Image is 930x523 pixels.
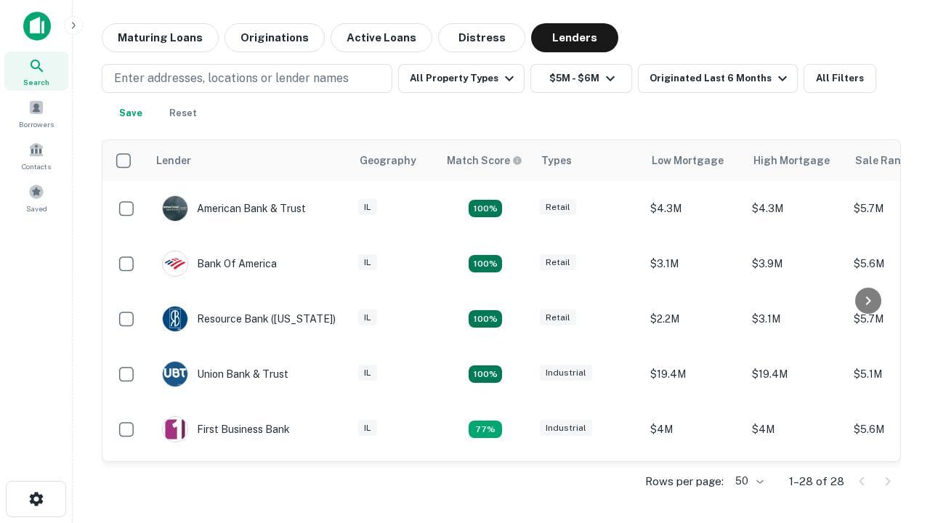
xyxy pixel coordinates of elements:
[643,291,745,346] td: $2.2M
[4,52,68,91] a: Search
[23,76,49,88] span: Search
[447,153,519,169] h6: Match Score
[643,457,745,512] td: $3.9M
[650,70,791,87] div: Originated Last 6 Months
[638,64,798,93] button: Originated Last 6 Months
[469,365,502,383] div: Matching Properties: 4, hasApolloMatch: undefined
[163,417,187,442] img: picture
[4,94,68,133] a: Borrowers
[162,195,306,222] div: American Bank & Trust
[643,140,745,181] th: Low Mortgage
[358,309,377,326] div: IL
[163,362,187,386] img: picture
[745,140,846,181] th: High Mortgage
[438,23,525,52] button: Distress
[358,254,377,271] div: IL
[745,346,846,402] td: $19.4M
[156,152,191,169] div: Lender
[804,64,876,93] button: All Filters
[857,360,930,430] iframe: Chat Widget
[147,140,351,181] th: Lender
[23,12,51,41] img: capitalize-icon.png
[469,200,502,217] div: Matching Properties: 7, hasApolloMatch: undefined
[469,310,502,328] div: Matching Properties: 4, hasApolloMatch: undefined
[643,236,745,291] td: $3.1M
[163,307,187,331] img: picture
[331,23,432,52] button: Active Loans
[225,23,325,52] button: Originations
[4,178,68,217] a: Saved
[163,196,187,221] img: picture
[540,365,592,381] div: Industrial
[102,23,219,52] button: Maturing Loans
[102,64,392,93] button: Enter addresses, locations or lender names
[541,152,572,169] div: Types
[26,203,47,214] span: Saved
[162,361,288,387] div: Union Bank & Trust
[530,64,632,93] button: $5M - $6M
[789,473,844,490] p: 1–28 of 28
[160,99,206,128] button: Reset
[643,346,745,402] td: $19.4M
[358,420,377,437] div: IL
[469,255,502,272] div: Matching Properties: 4, hasApolloMatch: undefined
[358,199,377,216] div: IL
[358,365,377,381] div: IL
[540,309,576,326] div: Retail
[447,153,522,169] div: Capitalize uses an advanced AI algorithm to match your search with the best lender. The match sco...
[753,152,830,169] div: High Mortgage
[360,152,416,169] div: Geography
[19,118,54,130] span: Borrowers
[531,23,618,52] button: Lenders
[533,140,643,181] th: Types
[469,421,502,438] div: Matching Properties: 3, hasApolloMatch: undefined
[745,181,846,236] td: $4.3M
[745,457,846,512] td: $4.2M
[645,473,724,490] p: Rows per page:
[162,306,336,332] div: Resource Bank ([US_STATE])
[162,251,277,277] div: Bank Of America
[163,251,187,276] img: picture
[438,140,533,181] th: Capitalize uses an advanced AI algorithm to match your search with the best lender. The match sco...
[114,70,349,87] p: Enter addresses, locations or lender names
[22,161,51,172] span: Contacts
[398,64,525,93] button: All Property Types
[652,152,724,169] div: Low Mortgage
[540,199,576,216] div: Retail
[643,181,745,236] td: $4.3M
[4,136,68,175] a: Contacts
[643,402,745,457] td: $4M
[540,254,576,271] div: Retail
[745,402,846,457] td: $4M
[108,99,154,128] button: Save your search to get updates of matches that match your search criteria.
[162,416,290,442] div: First Business Bank
[745,291,846,346] td: $3.1M
[729,471,766,492] div: 50
[540,420,592,437] div: Industrial
[351,140,438,181] th: Geography
[745,236,846,291] td: $3.9M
